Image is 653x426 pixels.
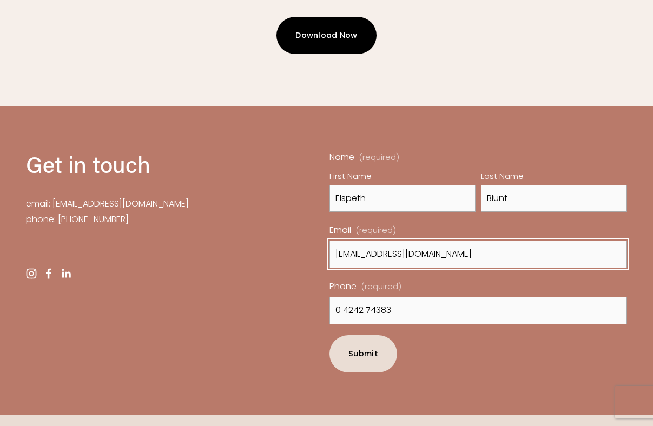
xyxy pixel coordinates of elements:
[61,268,71,279] a: LinkedIn
[276,17,377,54] button: Download Now
[43,268,54,279] a: facebook-unauth
[481,169,627,184] div: Last Name
[361,283,401,291] span: (required)
[26,150,273,179] h2: Get in touch
[26,196,273,228] p: email: [EMAIL_ADDRESS][DOMAIN_NAME] phone: [PHONE_NUMBER]
[329,223,351,238] span: Email
[329,279,357,295] span: Phone
[329,335,397,372] button: SubmitSubmit
[359,154,399,162] span: (required)
[329,150,354,165] span: Name
[356,223,396,237] span: (required)
[26,268,37,279] a: instagram-unauth
[348,348,378,359] span: Submit
[329,169,476,184] div: First Name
